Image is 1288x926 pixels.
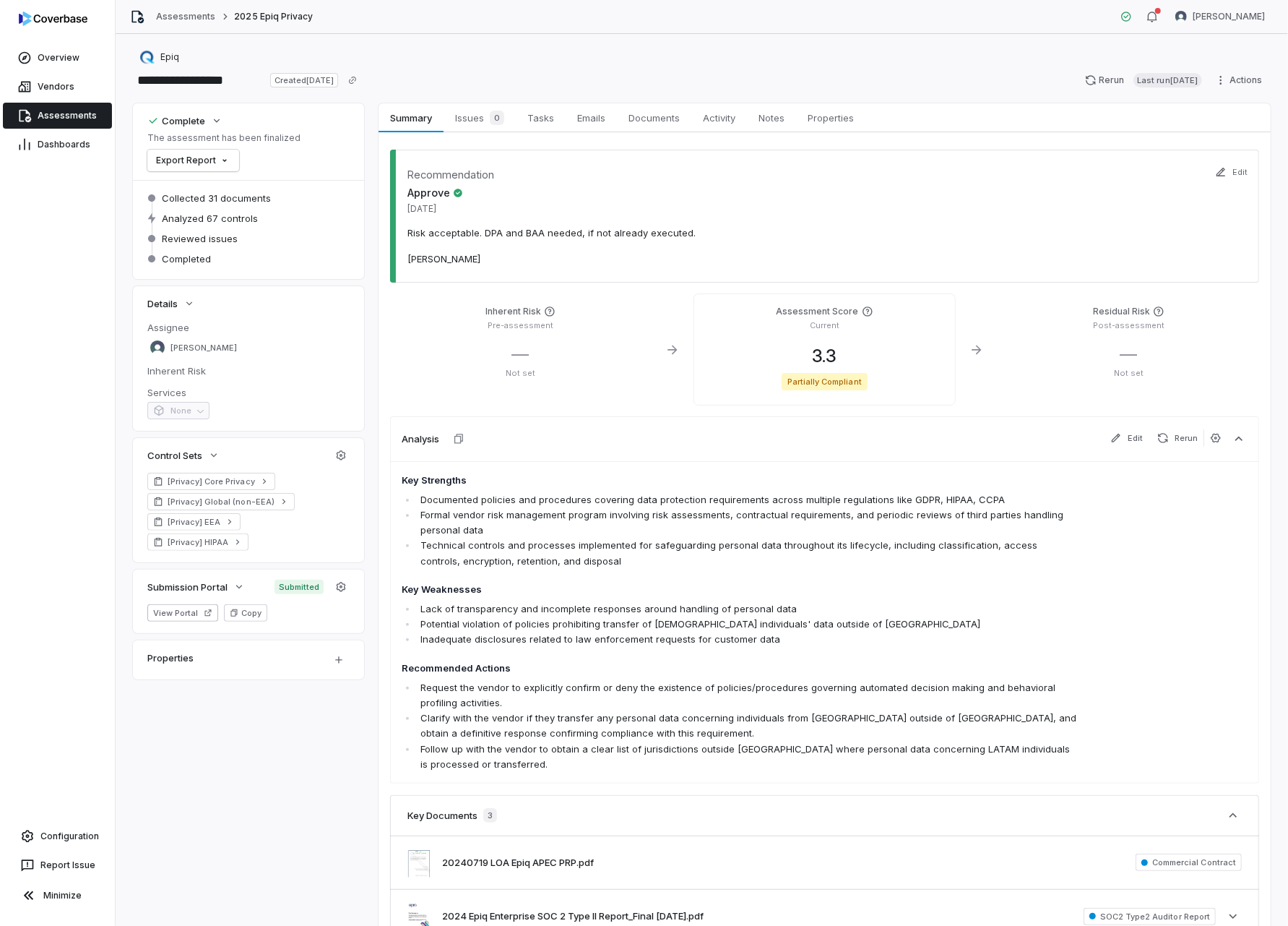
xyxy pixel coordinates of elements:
[143,442,224,468] button: Control Sets
[160,51,179,63] span: Epiq
[407,203,463,215] span: [DATE]
[6,823,109,849] a: Configuration
[168,496,275,507] span: [Privacy] Global (non-EEA)
[1105,429,1149,447] button: Edit
[402,583,1079,597] h4: Key Weaknesses
[3,132,112,158] a: Dashboards
[147,150,239,171] button: Export Report
[170,343,237,353] span: [PERSON_NAME]
[485,306,541,317] h4: Inherent Risk
[1076,69,1211,91] button: RerunLast run[DATE]
[147,533,248,551] a: [Privacy] HIPAA
[147,449,202,462] span: Control Sets
[1211,157,1252,187] button: Edit
[801,346,849,366] span: 3.3
[6,881,109,910] button: Minimize
[147,473,275,490] a: [Privacy] Core Privacy
[1084,908,1216,925] span: SOC2 Type2 Auditor Report
[147,114,205,127] div: Complete
[407,809,477,822] h3: Key Documents
[1120,343,1138,364] span: —
[1175,11,1187,22] img: Jesse Nord avatar
[234,11,313,22] span: 2025 Epiq Privacy
[777,306,859,317] h4: Assessment Score
[697,108,741,127] span: Activity
[147,493,295,510] a: [Privacy] Global (non-EEA)
[6,852,109,878] button: Report Issue
[442,856,594,870] button: 20240719 LOA Epiq APEC PRP.pdf
[1136,854,1242,871] span: Commercial Contract
[224,604,267,622] button: Copy
[782,373,868,390] span: Partially Compliant
[402,432,439,445] h3: Analysis
[1193,11,1265,22] span: [PERSON_NAME]
[753,108,790,127] span: Notes
[402,661,1079,676] h4: Recommended Actions
[162,252,211,265] span: Completed
[136,44,183,70] button: https://epiqglobal.com/en-us/Epiq
[1151,429,1203,447] button: Rerun
[168,536,228,548] span: [Privacy] HIPAA
[3,45,112,71] a: Overview
[147,297,178,310] span: Details
[143,291,199,317] button: Details
[3,103,112,129] a: Assessments
[522,108,560,127] span: Tasks
[623,108,686,127] span: Documents
[1010,368,1248,379] p: Not set
[417,507,1079,538] li: Formal vendor risk management program involving risk assessments, contractual requirements, and p...
[420,680,1079,711] p: Request the vendor to explicitly confirm or deny the existence of policies/procedures governing a...
[40,859,95,871] span: Report Issue
[162,232,238,245] span: Reviewed issues
[407,848,431,878] img: 9da4e0dc17684c12b95f3548f4213ae8.jpg
[38,110,97,121] span: Assessments
[1093,306,1150,317] h4: Residual Risk
[168,476,255,487] span: [Privacy] Core Privacy
[442,909,704,924] button: 2024 Epiq Enterprise SOC 2 Type II Report_Final [DATE].pdf
[19,12,87,26] img: logo-D7KZi-bG.svg
[147,132,301,144] p: The assessment has been finalized
[270,73,338,87] span: Created [DATE]
[340,67,366,93] button: Copy link
[407,167,494,182] dt: Recommendation
[147,321,350,334] dt: Assignee
[417,632,1079,647] li: Inadequate disclosures related to law enforcement requests for customer data
[40,831,99,842] span: Configuration
[1211,69,1271,91] button: Actions
[162,192,271,205] span: Collected 31 documents
[407,185,463,200] span: Approve
[38,52,79,64] span: Overview
[802,108,860,127] span: Properties
[402,320,639,331] p: Pre-assessment
[384,108,437,127] span: Summary
[1167,6,1274,27] button: Jesse Nord avatar[PERSON_NAME]
[275,580,324,594] span: Submitted
[43,890,82,901] span: Minimize
[512,343,530,364] span: —
[147,364,350,377] dt: Inherent Risk
[147,604,218,622] button: View Portal
[1010,320,1248,331] p: Post-assessment
[3,74,112,100] a: Vendors
[147,386,350,399] dt: Services
[810,320,839,331] p: Current
[449,108,510,128] span: Issues
[407,226,1242,265] p: Risk acceptable. DPA and BAA needed, if not already executed. [PERSON_NAME]
[402,473,1079,488] h4: Key Strengths
[483,808,497,823] span: 3
[417,492,1079,507] li: Documented policies and procedures covering data protection requirements across multiple regulati...
[38,81,74,93] span: Vendors
[420,742,1079,772] p: Follow up with the vendor to obtain a clear list of jurisdictions outside [GEOGRAPHIC_DATA] where...
[143,574,249,600] button: Submission Portal
[162,212,258,225] span: Analyzed 67 controls
[417,538,1079,568] li: Technical controls and processes implemented for safeguarding personal data throughout its lifecy...
[420,711,1079,741] p: Clarify with the vendor if they transfer any personal data concerning individuals from [GEOGRAPHI...
[156,11,215,22] a: Assessments
[417,601,1079,617] li: Lack of transparency and incomplete responses around handling of personal data
[147,580,228,593] span: Submission Portal
[490,111,504,125] span: 0
[168,516,220,528] span: [Privacy] EEA
[147,513,241,531] a: [Privacy] EEA
[150,340,165,355] img: Justin Trimachi avatar
[571,108,611,127] span: Emails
